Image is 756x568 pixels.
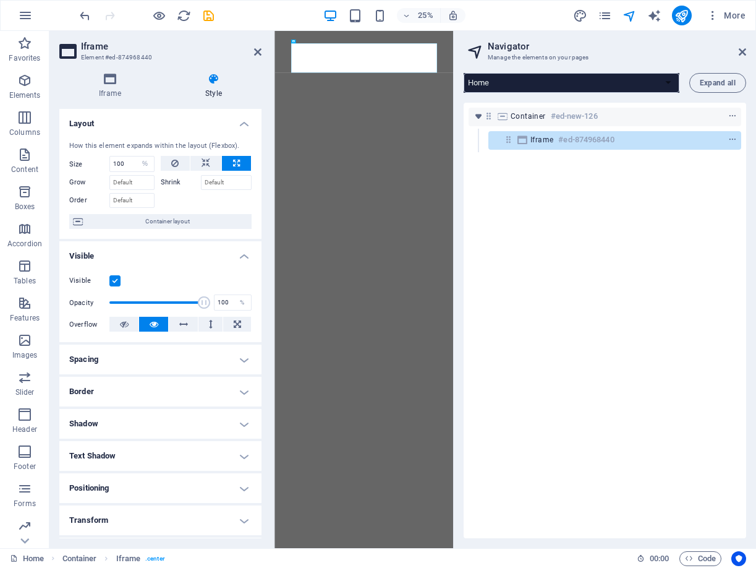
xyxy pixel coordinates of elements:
h4: Visible [59,241,261,264]
p: Tables [14,276,36,286]
h2: Navigator [488,41,746,52]
p: Footer [14,462,36,471]
h2: Iframe [81,41,261,52]
button: context-menu [726,109,739,124]
h4: ID & Class [59,538,261,567]
button: Usercentrics [731,551,746,566]
button: Code [679,551,721,566]
i: On resize automatically adjust zoom level to fit chosen device. [448,10,459,21]
p: Images [12,350,38,360]
input: Default [201,175,252,190]
h4: Iframe [59,73,166,99]
div: How this element expands within the layout (Flexbox). [69,141,252,152]
span: Code [685,551,716,566]
h6: #ed-874968440 [558,132,614,147]
button: Container layout [69,214,252,229]
h4: Positioning [59,473,261,503]
p: Forms [14,499,36,509]
button: context-menu [726,132,739,147]
button: toggle-expand [471,109,486,124]
h4: Transform [59,506,261,535]
button: More [702,6,750,25]
button: save [201,8,216,23]
i: Pages (Ctrl+Alt+S) [598,9,612,23]
i: Publish [674,9,689,23]
button: 25% [397,8,441,23]
span: Expand all [700,79,736,87]
p: Features [10,313,40,323]
h3: Manage the elements on your pages [488,52,721,63]
label: Shrink [161,175,201,190]
h3: Element #ed-874968440 [81,52,237,63]
button: text_generator [647,8,662,23]
button: design [573,8,588,23]
p: Content [11,165,38,174]
h4: Spacing [59,345,261,374]
p: Favorites [9,53,40,63]
p: Accordion [7,239,42,249]
span: . center [145,551,165,566]
h4: Text Shadow [59,441,261,471]
h4: Border [59,377,261,407]
span: : [658,554,660,563]
span: Click to select. Double-click to edit [116,551,141,566]
p: Boxes [15,202,35,212]
button: Click here to leave preview mode and continue editing [151,8,166,23]
label: Order [69,193,109,208]
button: publish [672,6,692,25]
span: Container [511,111,546,121]
h6: 25% [415,8,435,23]
i: Navigator [622,9,637,23]
h6: #ed-new-126 [551,109,598,124]
i: Save (Ctrl+S) [202,9,216,23]
p: Header [12,424,37,434]
input: Default [109,175,155,190]
p: Elements [9,90,41,100]
p: Columns [9,127,40,137]
label: Opacity [69,299,109,306]
i: Undo: Enable overflow for this element. (Ctrl+Z) [78,9,92,23]
button: undo [77,8,92,23]
span: 00 00 [650,551,669,566]
a: Home [10,551,44,566]
input: Default [109,193,155,208]
label: Overflow [69,317,109,332]
h4: Shadow [59,409,261,439]
h4: Style [166,73,261,99]
label: Visible [69,273,109,288]
span: More [707,9,745,22]
span: Iframe [530,135,553,145]
button: pages [598,8,613,23]
h4: Layout [59,109,261,131]
div: % [234,295,251,310]
label: Size [69,161,109,168]
button: Expand all [689,73,746,93]
nav: breadcrumb [62,551,165,566]
span: Container layout [87,214,248,229]
span: Click to select. Double-click to edit [62,551,97,566]
i: AI Writer [647,9,661,23]
button: reload [176,8,191,23]
p: Slider [15,387,35,397]
button: navigator [622,8,637,23]
label: Grow [69,175,109,190]
h6: Session time [637,551,669,566]
i: Design (Ctrl+Alt+Y) [573,9,587,23]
